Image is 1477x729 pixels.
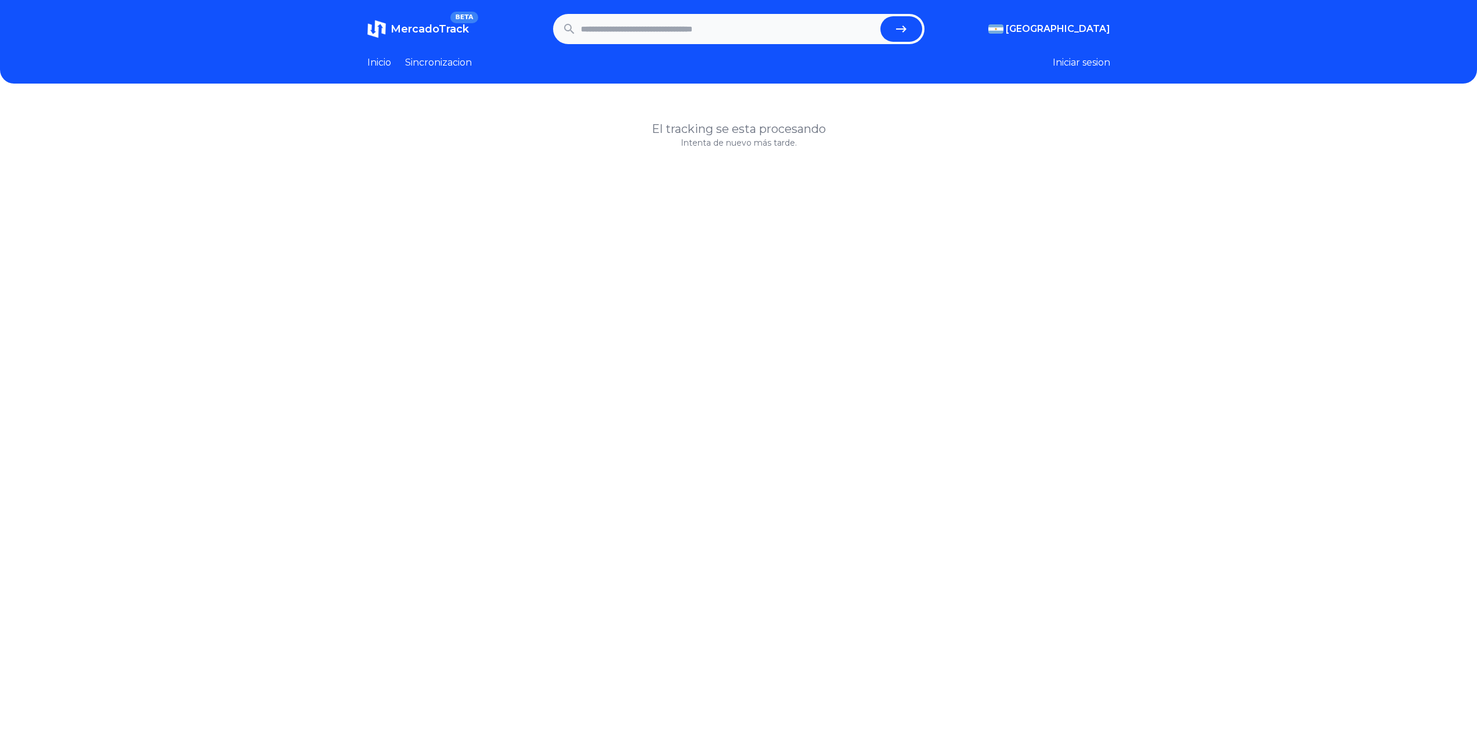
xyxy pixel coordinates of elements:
[1053,56,1110,70] button: Iniciar sesion
[1006,22,1110,36] span: [GEOGRAPHIC_DATA]
[367,20,469,38] a: MercadoTrackBETA
[367,20,386,38] img: MercadoTrack
[405,56,472,70] a: Sincronizacion
[988,24,1003,34] img: Argentina
[367,121,1110,137] h1: El tracking se esta procesando
[391,23,469,35] span: MercadoTrack
[450,12,478,23] span: BETA
[367,137,1110,149] p: Intenta de nuevo más tarde.
[988,22,1110,36] button: [GEOGRAPHIC_DATA]
[367,56,391,70] a: Inicio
